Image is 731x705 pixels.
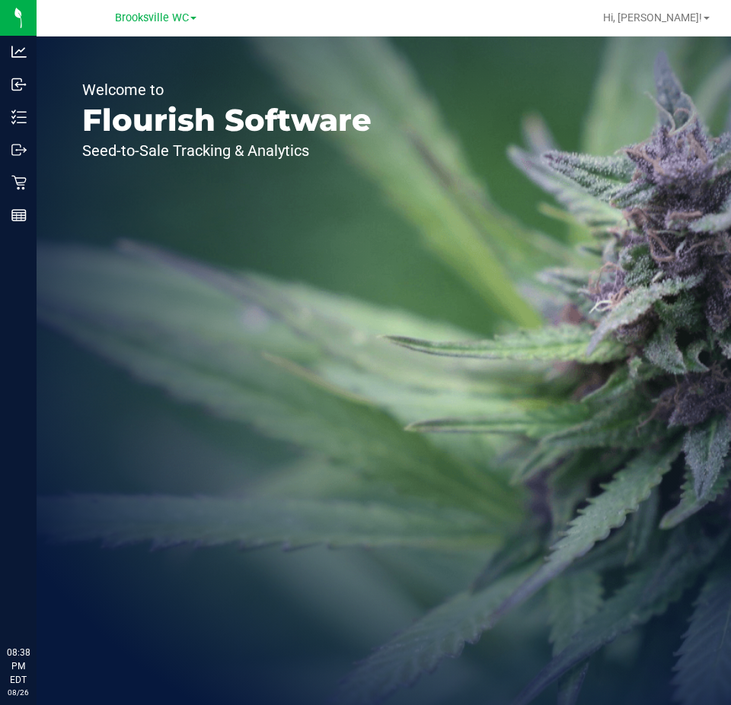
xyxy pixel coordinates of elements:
[82,82,372,97] p: Welcome to
[7,646,30,687] p: 08:38 PM EDT
[11,110,27,125] inline-svg: Inventory
[11,175,27,190] inline-svg: Retail
[115,11,189,24] span: Brooksville WC
[603,11,702,24] span: Hi, [PERSON_NAME]!
[11,77,27,92] inline-svg: Inbound
[82,105,372,135] p: Flourish Software
[82,143,372,158] p: Seed-to-Sale Tracking & Analytics
[11,142,27,157] inline-svg: Outbound
[7,687,30,698] p: 08/26
[11,44,27,59] inline-svg: Analytics
[11,208,27,223] inline-svg: Reports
